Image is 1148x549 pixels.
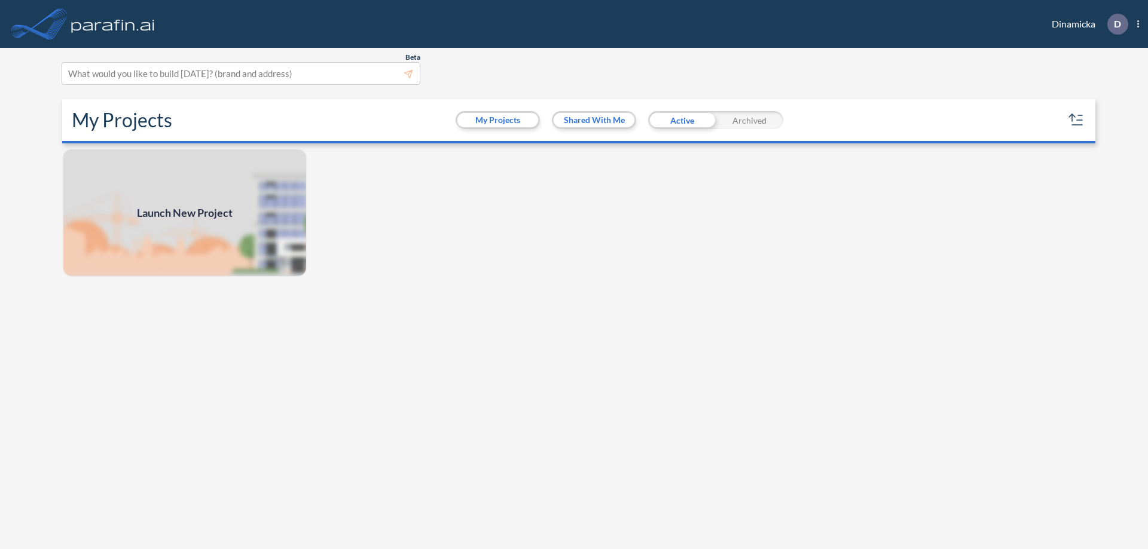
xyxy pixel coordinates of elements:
[1114,19,1121,29] p: D
[72,109,172,131] h2: My Projects
[716,111,783,129] div: Archived
[648,111,716,129] div: Active
[405,53,420,62] span: Beta
[62,148,307,277] a: Launch New Project
[457,113,538,127] button: My Projects
[1034,14,1139,35] div: Dinamicka
[1067,111,1086,130] button: sort
[62,148,307,277] img: add
[554,113,634,127] button: Shared With Me
[69,12,157,36] img: logo
[137,205,233,221] span: Launch New Project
